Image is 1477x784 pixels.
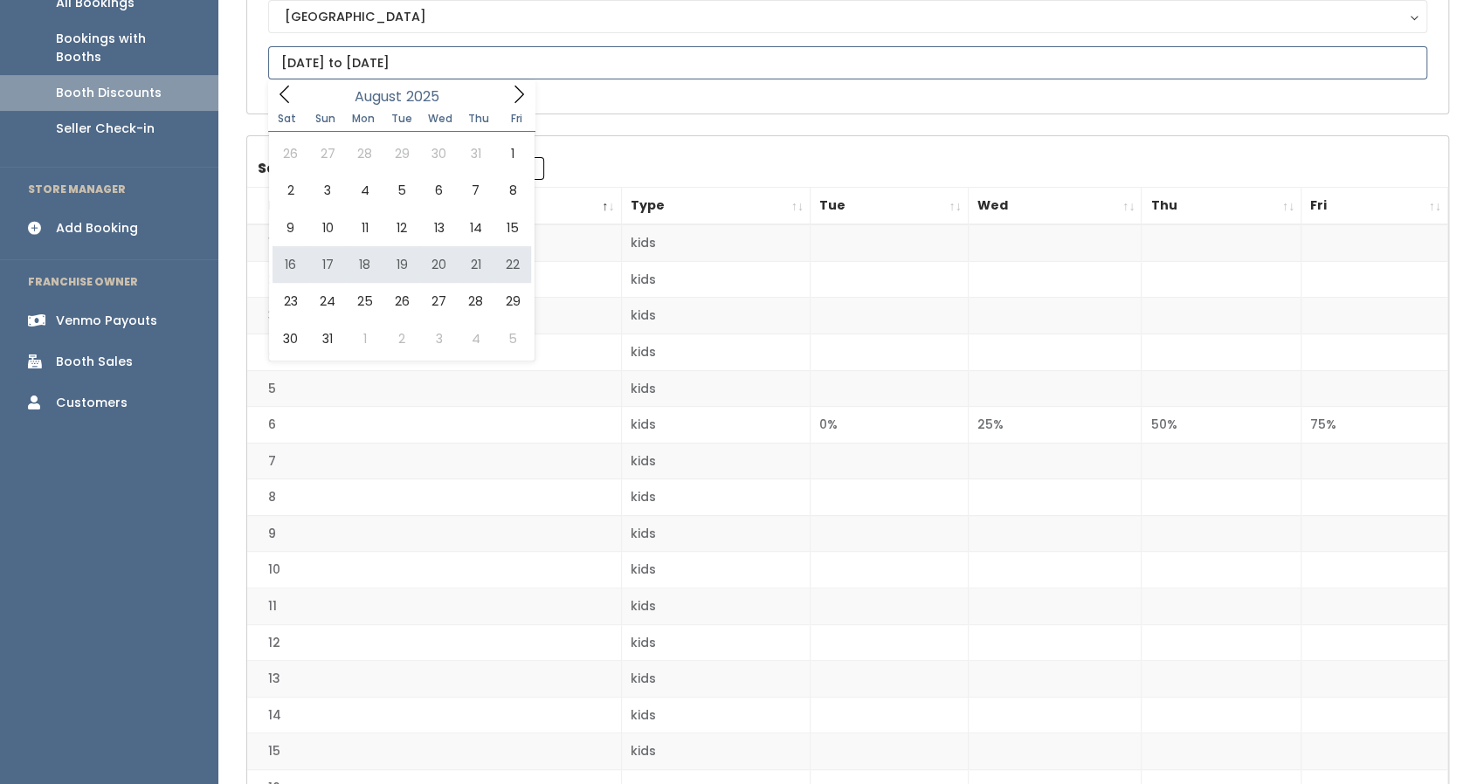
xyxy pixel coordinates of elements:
[494,246,531,283] span: August 22, 2025
[285,7,1411,26] div: [GEOGRAPHIC_DATA]
[621,407,811,444] td: kids
[309,210,346,246] span: August 10, 2025
[56,219,138,237] div: Add Booking
[621,224,811,261] td: kids
[621,697,811,733] td: kids
[247,661,621,698] td: 13
[247,624,621,661] td: 12
[420,210,457,246] span: August 13, 2025
[309,135,346,172] span: July 27, 2025
[247,443,621,479] td: 7
[621,624,811,661] td: kids
[346,172,383,209] span: August 4, 2025
[811,407,969,444] td: 0%
[458,210,494,246] span: August 14, 2025
[621,188,811,225] th: Type: activate to sort column ascending
[273,320,309,357] span: August 30, 2025
[247,552,621,588] td: 10
[383,113,421,124] span: Tue
[344,113,383,124] span: Mon
[459,113,498,124] span: Thu
[498,113,536,124] span: Fri
[306,113,344,124] span: Sun
[383,135,420,172] span: July 29, 2025
[309,172,346,209] span: August 3, 2025
[56,120,155,138] div: Seller Check-in
[346,210,383,246] span: August 11, 2025
[346,283,383,320] span: August 25, 2025
[346,135,383,172] span: July 28, 2025
[1301,407,1448,444] td: 75%
[1142,407,1301,444] td: 50%
[247,479,621,516] td: 8
[621,515,811,552] td: kids
[247,298,621,334] td: 3
[458,135,494,172] span: July 31, 2025
[309,246,346,283] span: August 17, 2025
[268,113,307,124] span: Sat
[458,320,494,357] span: September 4, 2025
[458,283,494,320] span: August 28, 2025
[247,733,621,770] td: 15
[247,588,621,625] td: 11
[56,394,128,412] div: Customers
[621,733,811,770] td: kids
[1142,188,1301,225] th: Thu: activate to sort column ascending
[494,210,531,246] span: August 15, 2025
[458,172,494,209] span: August 7, 2025
[247,224,621,261] td: 1
[346,320,383,357] span: September 1, 2025
[56,353,133,371] div: Booth Sales
[494,135,531,172] span: August 1, 2025
[383,246,420,283] span: August 19, 2025
[383,283,420,320] span: August 26, 2025
[247,697,621,733] td: 14
[56,312,157,330] div: Venmo Payouts
[247,261,621,298] td: 2
[494,283,531,320] span: August 29, 2025
[383,172,420,209] span: August 5, 2025
[346,246,383,283] span: August 18, 2025
[273,210,309,246] span: August 9, 2025
[621,661,811,698] td: kids
[494,320,531,357] span: September 5, 2025
[268,46,1427,79] input: August 23 - August 29, 2025
[1301,188,1448,225] th: Fri: activate to sort column ascending
[968,188,1142,225] th: Wed: activate to sort column ascending
[621,261,811,298] td: kids
[247,515,621,552] td: 9
[420,246,457,283] span: August 20, 2025
[420,283,457,320] span: August 27, 2025
[56,84,162,102] div: Booth Discounts
[458,246,494,283] span: August 21, 2025
[383,320,420,357] span: September 2, 2025
[621,552,811,588] td: kids
[56,30,190,66] div: Bookings with Booths
[621,588,811,625] td: kids
[621,370,811,407] td: kids
[247,407,621,444] td: 6
[968,407,1142,444] td: 25%
[247,370,621,407] td: 5
[309,320,346,357] span: August 31, 2025
[355,90,402,104] span: August
[309,283,346,320] span: August 24, 2025
[420,172,457,209] span: August 6, 2025
[273,283,309,320] span: August 23, 2025
[421,113,459,124] span: Wed
[402,86,454,107] input: Year
[621,479,811,516] td: kids
[273,246,309,283] span: August 16, 2025
[621,443,811,479] td: kids
[621,334,811,371] td: kids
[247,334,621,371] td: 4
[494,172,531,209] span: August 8, 2025
[247,188,621,225] th: Booth Number: activate to sort column descending
[420,135,457,172] span: July 30, 2025
[811,188,969,225] th: Tue: activate to sort column ascending
[273,172,309,209] span: August 2, 2025
[420,320,457,357] span: September 3, 2025
[621,298,811,334] td: kids
[258,157,544,180] label: Search:
[273,135,309,172] span: July 26, 2025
